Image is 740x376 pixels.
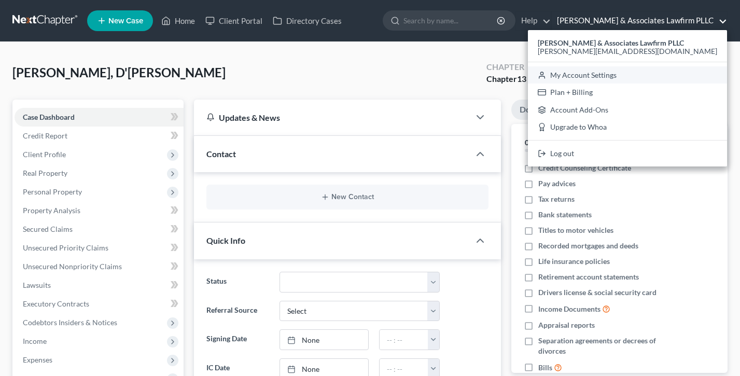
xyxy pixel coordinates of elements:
[23,318,117,327] span: Codebtors Insiders & Notices
[15,201,184,220] a: Property Analysis
[23,169,67,177] span: Real Property
[528,119,727,136] a: Upgrade to Whoa
[206,112,457,123] div: Updates & News
[23,187,82,196] span: Personal Property
[528,145,727,162] a: Log out
[538,304,601,314] span: Income Documents
[538,363,552,373] span: Bills
[538,272,639,282] span: Retirement account statements
[538,241,638,251] span: Recorded mortgages and deeds
[528,101,727,119] a: Account Add-Ons
[538,38,684,47] strong: [PERSON_NAME] & Associates Lawfirm PLLC
[23,262,122,271] span: Unsecured Nonpriority Claims
[15,127,184,145] a: Credit Report
[552,11,727,30] a: [PERSON_NAME] & Associates Lawfirm PLLC
[538,194,575,204] span: Tax returns
[538,336,665,356] span: Separation agreements or decrees of divorces
[538,163,631,173] span: Credit Counseling Certificate
[23,337,47,345] span: Income
[525,138,571,147] strong: 0% Completed
[215,193,480,201] button: New Contact
[538,225,613,235] span: Titles to motor vehicles
[511,100,547,120] a: Docs
[15,276,184,295] a: Lawsuits
[528,30,727,166] div: [PERSON_NAME] & Associates Lawfirm PLLC
[516,11,551,30] a: Help
[201,301,274,322] label: Referral Source
[403,11,498,30] input: Search by name...
[201,272,274,293] label: Status
[12,65,226,80] span: [PERSON_NAME], D'[PERSON_NAME]
[23,243,108,252] span: Unsecured Priority Claims
[15,257,184,276] a: Unsecured Nonpriority Claims
[23,150,66,159] span: Client Profile
[528,66,727,84] a: My Account Settings
[528,83,727,101] a: Plan + Billing
[538,47,717,55] span: [PERSON_NAME][EMAIL_ADDRESS][DOMAIN_NAME]
[23,113,75,121] span: Case Dashboard
[538,210,592,220] span: Bank statements
[23,355,52,364] span: Expenses
[108,17,143,25] span: New Case
[200,11,268,30] a: Client Portal
[268,11,347,30] a: Directory Cases
[206,149,236,159] span: Contact
[15,108,184,127] a: Case Dashboard
[538,320,595,330] span: Appraisal reports
[23,281,51,289] span: Lawsuits
[23,299,89,308] span: Executory Contracts
[486,73,526,85] div: Chapter
[486,61,526,73] div: Chapter
[23,131,67,140] span: Credit Report
[280,330,368,350] a: None
[538,256,610,267] span: Life insurance policies
[206,235,245,245] span: Quick Info
[201,329,274,350] label: Signing Date
[23,206,80,215] span: Property Analysis
[517,74,526,83] span: 13
[15,295,184,313] a: Executory Contracts
[538,287,657,298] span: Drivers license & social security card
[23,225,73,233] span: Secured Claims
[380,330,428,350] input: -- : --
[156,11,200,30] a: Home
[15,239,184,257] a: Unsecured Priority Claims
[538,178,576,189] span: Pay advices
[15,220,184,239] a: Secured Claims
